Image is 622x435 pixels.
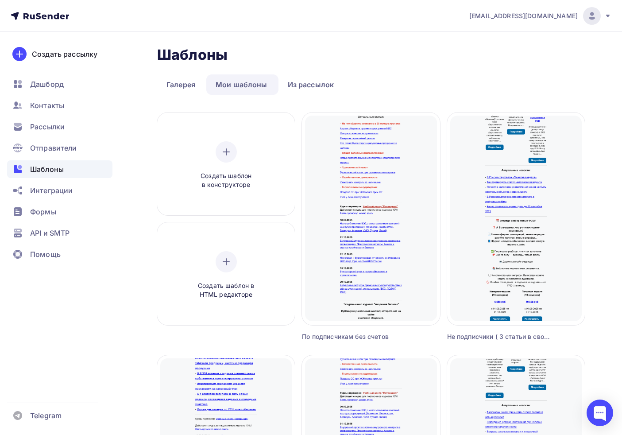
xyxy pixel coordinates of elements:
a: Из рассылок [278,74,344,95]
span: Рассылки [30,121,65,132]
div: Создать рассылку [32,49,97,59]
a: Контакты [7,97,112,114]
a: Отправители [7,139,112,157]
a: Дашборд [7,75,112,93]
a: Шаблоны [7,160,112,178]
div: По подписчикам без счетов [302,332,405,341]
a: [EMAIL_ADDRESS][DOMAIN_NAME] [469,7,611,25]
a: Формы [7,203,112,221]
a: Рассылки [7,118,112,136]
span: Формы [30,206,56,217]
span: Создать шаблон в конструкторе [184,171,268,190]
a: Мои шаблоны [206,74,277,95]
span: Шаблоны [30,164,64,175]
div: Не подписчики ( 3 статьи в свободный доступ) [447,332,551,341]
span: Интеграции [30,185,73,196]
span: Отправители [30,143,77,153]
span: API и SMTP [30,228,70,238]
span: Контакты [30,100,64,111]
span: [EMAIL_ADDRESS][DOMAIN_NAME] [469,12,578,20]
a: Галерея [157,74,205,95]
span: Помощь [30,249,61,260]
span: Создать шаблон в HTML редакторе [184,281,268,299]
span: Telegram [30,410,62,421]
h2: Шаблоны [157,46,228,64]
span: Дашборд [30,79,64,89]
